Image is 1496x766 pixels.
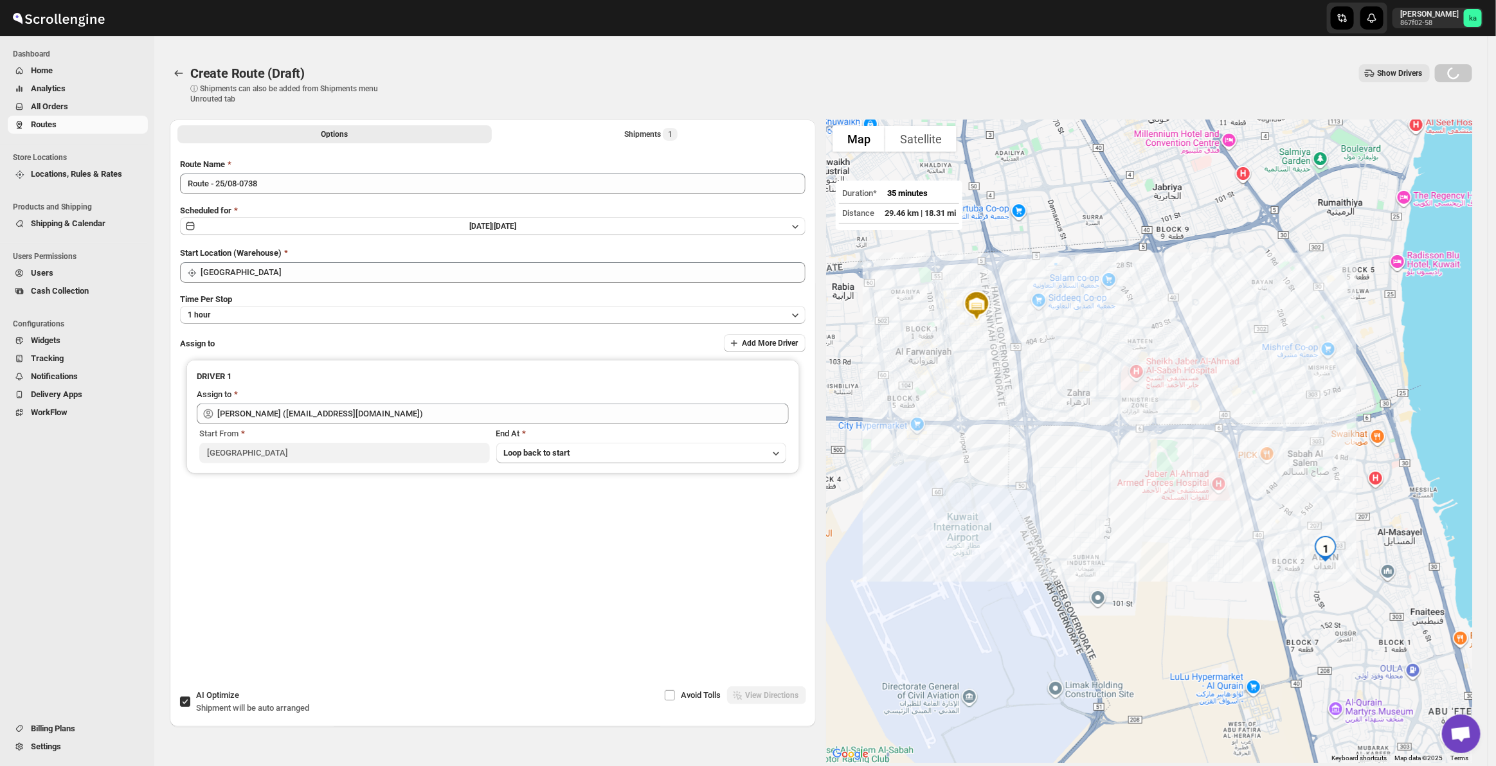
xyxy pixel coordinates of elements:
[180,339,215,348] span: Assign to
[180,159,225,169] span: Route Name
[829,746,872,763] a: Open this area in Google Maps (opens a new window)
[217,404,789,424] input: Search assignee
[8,720,148,738] button: Billing Plans
[8,264,148,282] button: Users
[8,80,148,98] button: Analytics
[885,208,956,218] span: 29.46 km | 18.31 mi
[31,102,68,111] span: All Orders
[31,742,61,751] span: Settings
[31,724,75,733] span: Billing Plans
[31,84,66,93] span: Analytics
[1442,715,1481,753] a: Open chat
[1400,19,1459,27] p: 867f02-58
[8,62,148,80] button: Home
[197,370,789,383] h3: DRIVER 1
[8,738,148,756] button: Settings
[1308,531,1344,567] div: 1
[8,332,148,350] button: Widgets
[180,206,231,215] span: Scheduled for
[1377,68,1422,78] span: Show Drivers
[13,152,148,163] span: Store Locations
[180,217,806,235] button: [DATE]|[DATE]
[1394,754,1443,762] span: Map data ©2025
[496,443,786,463] button: Loop back to start
[31,66,53,75] span: Home
[496,427,786,440] div: End At
[170,64,188,82] button: Routes
[829,746,872,763] img: Google
[31,268,53,278] span: Users
[1469,14,1477,22] text: ka
[8,116,148,134] button: Routes
[199,429,239,438] span: Start From
[31,389,82,399] span: Delivery Apps
[724,334,806,352] button: Add More Driver
[1464,9,1482,27] span: khaled alrashidi
[31,218,105,228] span: Shipping & Calendar
[8,368,148,386] button: Notifications
[8,350,148,368] button: Tracking
[1450,754,1468,762] a: Terms (opens in new tab)
[180,174,806,194] input: Eg: Bengaluru Route
[31,353,64,363] span: Tracking
[8,165,148,183] button: Locations, Rules & Rates
[180,306,806,324] button: 1 hour
[190,84,393,104] p: ⓘ Shipments can also be added from Shipments menu Unrouted tab
[504,448,570,458] span: Loop back to start
[180,294,232,304] span: Time Per Stop
[494,222,516,231] span: [DATE]
[1331,754,1387,763] button: Keyboard shortcuts
[196,703,309,713] span: Shipment will be auto arranged
[8,98,148,116] button: All Orders
[31,335,60,345] span: Widgets
[170,148,816,611] div: All Route Options
[8,215,148,233] button: Shipping & Calendar
[31,407,68,417] span: WorkFlow
[494,125,809,143] button: Selected Shipments
[833,126,885,152] button: Show street map
[31,371,78,381] span: Notifications
[31,286,89,296] span: Cash Collection
[1359,64,1430,82] button: Show Drivers
[31,169,122,179] span: Locations, Rules & Rates
[1400,9,1459,19] p: [PERSON_NAME]
[1392,8,1483,28] button: User menu
[13,251,148,262] span: Users Permissions
[469,222,494,231] span: [DATE] |
[321,129,348,139] span: Options
[177,125,492,143] button: All Route Options
[190,66,305,81] span: Create Route (Draft)
[742,338,798,348] span: Add More Driver
[885,126,957,152] button: Show satellite imagery
[13,202,148,212] span: Products and Shipping
[180,248,282,258] span: Start Location (Warehouse)
[13,319,148,329] span: Configurations
[1440,722,1466,747] button: Map camera controls
[681,690,721,700] span: Avoid Tolls
[197,388,231,401] div: Assign to
[196,690,239,700] span: AI Optimize
[8,404,148,422] button: WorkFlow
[624,128,678,141] div: Shipments
[188,310,210,320] span: 1 hour
[10,2,107,34] img: ScrollEngine
[201,262,806,283] input: Search location
[668,129,672,139] span: 1
[887,188,928,198] span: 35 minutes
[8,282,148,300] button: Cash Collection
[13,49,148,59] span: Dashboard
[31,120,57,129] span: Routes
[8,386,148,404] button: Delivery Apps
[842,208,874,218] span: Distance
[842,188,877,198] span: Duration*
